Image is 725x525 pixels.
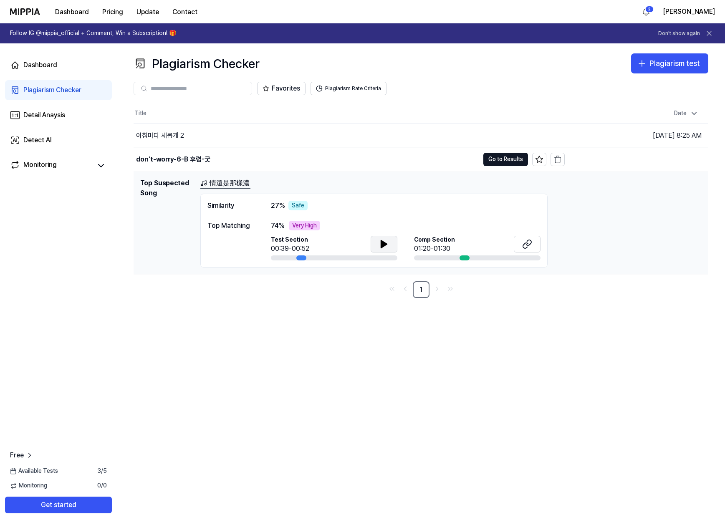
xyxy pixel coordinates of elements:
[413,281,429,298] a: 1
[386,283,398,295] a: Go to first page
[10,467,58,475] span: Available Tests
[565,147,708,171] td: [DATE] 9:29 AM
[134,281,708,298] nav: pagination
[431,283,443,295] a: Go to next page
[414,236,455,244] span: Comp Section
[257,82,306,95] button: Favorites
[289,221,320,231] div: Very High
[671,107,702,120] div: Date
[5,130,112,150] a: Detect AI
[140,178,194,268] h1: Top Suspected Song
[10,29,176,38] h1: Follow IG @mippia_official + Comment, Win a Subscription! 🎁
[483,153,528,166] button: Go to Results
[399,283,411,295] a: Go to previous page
[271,201,285,211] span: 27 %
[48,4,96,20] button: Dashboard
[207,201,254,211] div: Similarity
[658,30,700,37] button: Don't show again
[649,58,700,70] div: Plagiarism test
[641,7,651,17] img: 알림
[136,131,184,141] div: 아침마다 새롭게 2
[5,105,112,125] a: Detail Anaysis
[445,283,456,295] a: Go to last page
[639,5,653,18] button: 알림2
[631,53,708,73] button: Plagiarism test
[645,6,654,13] div: 2
[5,497,112,513] button: Get started
[271,221,285,231] span: 74 %
[134,103,565,124] th: Title
[134,53,260,73] div: Plagiarism Checker
[96,4,130,20] button: Pricing
[10,482,47,490] span: Monitoring
[565,124,708,147] td: [DATE] 8:25 AM
[311,82,386,95] button: Plagiarism Rate Criteria
[10,450,24,460] span: Free
[288,201,308,211] div: Safe
[207,221,254,231] div: Top Matching
[271,236,309,244] span: Test Section
[166,4,204,20] button: Contact
[23,85,81,95] div: Plagiarism Checker
[5,80,112,100] a: Plagiarism Checker
[271,244,309,254] div: 00:39-00:52
[23,160,57,172] div: Monitoring
[414,244,455,254] div: 01:20-01:30
[10,8,40,15] img: logo
[130,0,166,23] a: Update
[663,7,715,17] button: [PERSON_NAME]
[136,154,210,164] div: don't-worry-6-B 후렴-굿
[97,467,107,475] span: 3 / 5
[23,135,52,145] div: Detect AI
[10,160,92,172] a: Monitoring
[200,178,250,189] a: 情還是那樣濃
[23,60,57,70] div: Dashboard
[130,4,166,20] button: Update
[97,482,107,490] span: 0 / 0
[5,55,112,75] a: Dashboard
[10,450,34,460] a: Free
[23,110,65,120] div: Detail Anaysis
